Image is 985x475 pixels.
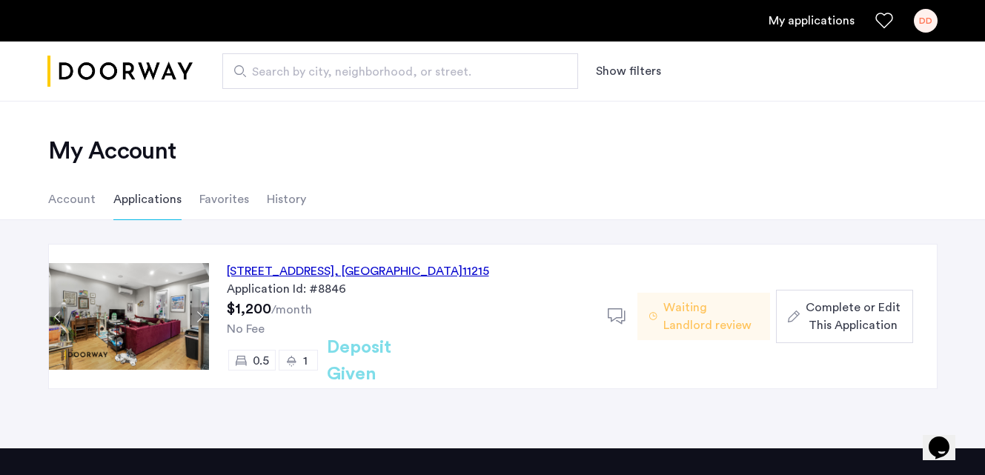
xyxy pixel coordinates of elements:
span: No Fee [227,323,265,335]
a: Favorites [875,12,893,30]
span: 0.5 [253,355,269,367]
span: Complete or Edit This Application [806,299,901,334]
iframe: chat widget [923,416,970,460]
h2: My Account [48,136,938,166]
li: Favorites [199,179,249,220]
img: Apartment photo [49,263,209,370]
div: Application Id: #8846 [227,280,590,298]
button: Previous apartment [49,308,67,326]
button: button [776,290,912,343]
a: Cazamio logo [47,44,193,99]
li: Applications [113,179,182,220]
li: History [267,179,306,220]
a: My application [769,12,855,30]
span: , [GEOGRAPHIC_DATA] [334,265,462,277]
span: 1 [303,355,308,367]
span: Waiting Landlord review [663,299,758,334]
li: Account [48,179,96,220]
input: Apartment Search [222,53,578,89]
h2: Deposit Given [327,334,445,388]
span: Search by city, neighborhood, or street. [252,63,537,81]
sub: /month [271,304,312,316]
div: DD [914,9,938,33]
span: $1,200 [227,302,271,316]
button: Next apartment [190,308,209,326]
button: Show or hide filters [596,62,661,80]
img: logo [47,44,193,99]
div: [STREET_ADDRESS] 11215 [227,262,489,280]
